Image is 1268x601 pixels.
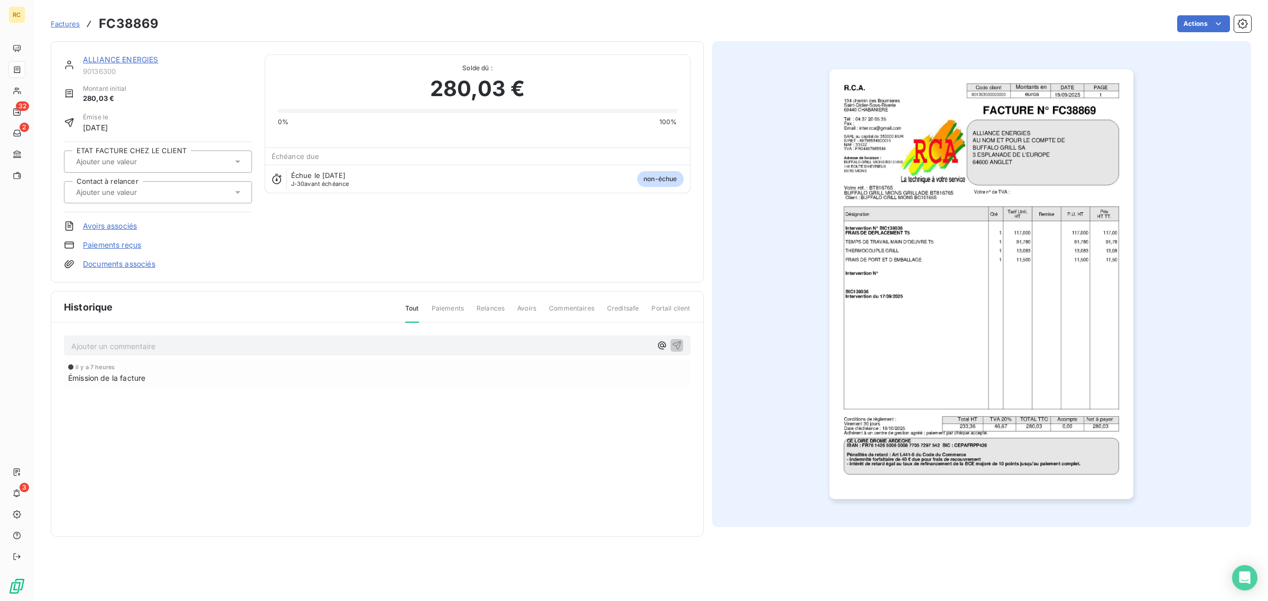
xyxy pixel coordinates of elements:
span: J-30 [291,180,305,187]
img: invoice_thumbnail [829,69,1133,499]
span: Commentaires [549,304,594,322]
span: Échue le [DATE] [291,171,346,180]
div: Open Intercom Messenger [1232,565,1257,590]
span: Solde dû : [278,63,677,73]
span: Portail client [651,304,690,322]
span: Avoirs [517,304,536,322]
a: Factures [51,18,80,29]
span: 280,03 € [430,73,525,105]
span: Historique [64,300,113,314]
span: 32 [16,101,29,111]
span: Relances [477,304,505,322]
span: Paiements [432,304,464,322]
h3: FC38869 [99,14,158,33]
a: Avoirs associés [83,221,137,231]
span: Tout [405,304,419,323]
a: ALLIANCE ENERGIES [83,55,158,64]
span: Montant initial [83,84,126,93]
span: il y a 7 heures [76,364,115,370]
span: 280,03 € [83,93,126,104]
span: non-échue [637,171,683,187]
input: Ajouter une valeur [75,187,181,197]
span: 100% [659,117,677,127]
img: Logo LeanPay [8,578,25,595]
span: 3 [20,483,29,492]
div: RC [8,6,25,23]
span: avant échéance [291,181,349,187]
span: Creditsafe [607,304,639,322]
span: Factures [51,20,80,28]
span: 0% [278,117,288,127]
span: Échéance due [272,152,320,161]
span: [DATE] [83,122,108,133]
span: Émise le [83,112,108,122]
a: Paiements reçus [83,240,141,250]
span: 2 [20,123,29,132]
button: Actions [1177,15,1230,32]
span: Émission de la facture [68,372,145,383]
a: Documents associés [83,259,155,269]
span: 90136300 [83,67,252,76]
input: Ajouter une valeur [75,157,181,166]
